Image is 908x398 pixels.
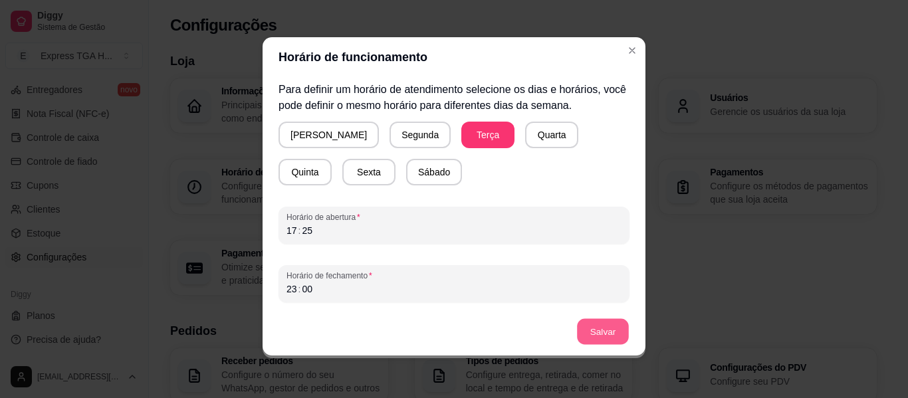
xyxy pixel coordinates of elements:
div: minute, [300,224,314,237]
p: Para definir um horário de atendimento selecione os dias e horários, você pode definir o mesmo ho... [279,82,629,114]
div: hour, [285,282,298,296]
div: : [297,282,302,296]
span: Horário de abertura [286,212,622,223]
button: Sábado [406,159,462,185]
button: Close [622,40,643,61]
button: Terça [461,122,514,148]
button: Sexta [342,159,396,185]
button: Segunda [390,122,451,148]
button: Quarta [525,122,578,148]
div: hour, [285,224,298,237]
button: Salvar [577,319,629,345]
div: minute, [300,282,314,296]
button: [PERSON_NAME] [279,122,379,148]
span: Horário de fechamento [286,270,622,281]
button: Quinta [279,159,332,185]
header: Horário de funcionamento [263,37,645,77]
div: : [297,224,302,237]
